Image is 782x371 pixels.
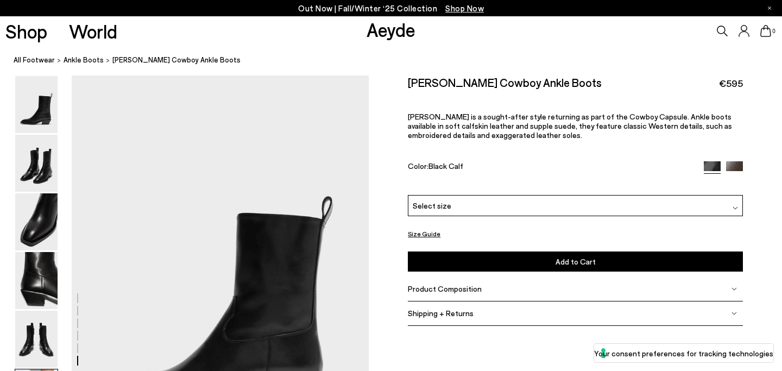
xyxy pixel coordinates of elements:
span: €595 [719,77,743,90]
a: All Footwear [14,54,55,66]
img: Luis Leather Cowboy Ankle Boots - Image 5 [15,311,58,368]
img: svg%3E [733,205,738,211]
a: ankle boots [64,54,104,66]
span: Add to Cart [556,257,596,266]
span: ankle boots [64,55,104,64]
h2: [PERSON_NAME] Cowboy Ankle Boots [408,76,602,89]
span: 0 [771,28,777,34]
img: Luis Leather Cowboy Ankle Boots - Image 1 [15,76,58,133]
span: Navigate to /collections/new-in [445,3,484,13]
p: [PERSON_NAME] is a sought-after style returning as part of the Cowboy Capsule. Ankle boots availa... [408,112,743,140]
p: Out Now | Fall/Winter ‘25 Collection [298,2,484,15]
button: Size Guide [408,227,440,241]
div: Color: [408,161,693,174]
button: Your consent preferences for tracking technologies [594,344,773,362]
a: World [69,22,117,41]
img: svg%3E [731,286,737,292]
label: Your consent preferences for tracking technologies [594,348,773,359]
img: Luis Leather Cowboy Ankle Boots - Image 3 [15,193,58,250]
span: Product Composition [408,284,482,293]
span: [PERSON_NAME] Cowboy Ankle Boots [112,54,241,66]
img: svg%3E [731,311,737,316]
span: Black Calf [428,161,463,171]
img: Luis Leather Cowboy Ankle Boots - Image 4 [15,252,58,309]
nav: breadcrumb [14,46,782,76]
span: Select size [413,200,451,211]
button: Add to Cart [408,251,743,272]
a: 0 [760,25,771,37]
a: Aeyde [367,18,415,41]
a: Shop [5,22,47,41]
img: Luis Leather Cowboy Ankle Boots - Image 2 [15,135,58,192]
span: Shipping + Returns [408,309,474,318]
